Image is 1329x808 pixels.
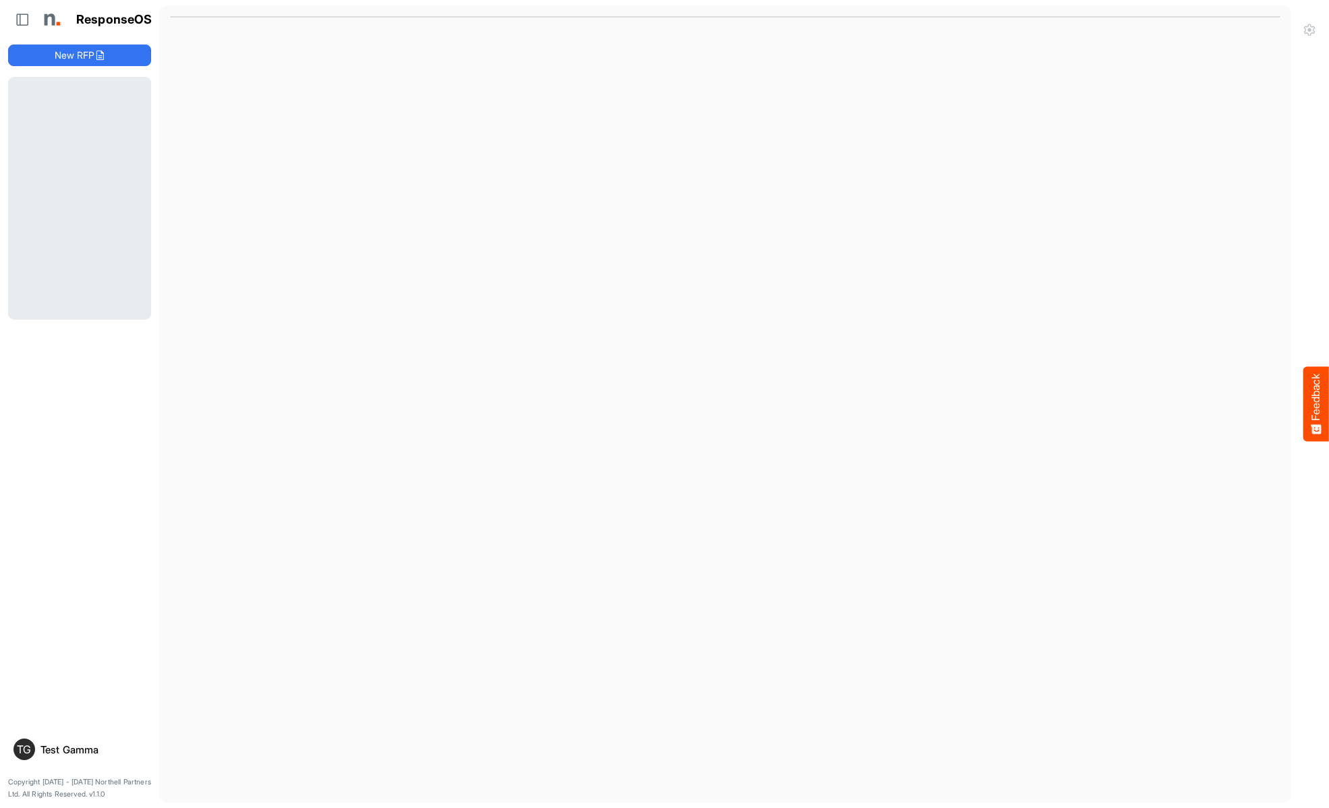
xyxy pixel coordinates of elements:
[8,45,151,66] button: New RFP
[1303,367,1329,442] button: Feedback
[37,6,64,33] img: Northell
[40,745,146,755] div: Test Gamma
[8,776,151,800] p: Copyright [DATE] - [DATE] Northell Partners Ltd. All Rights Reserved. v1.1.0
[8,77,151,319] div: Loading...
[17,744,31,755] span: TG
[76,13,152,27] h1: ResponseOS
